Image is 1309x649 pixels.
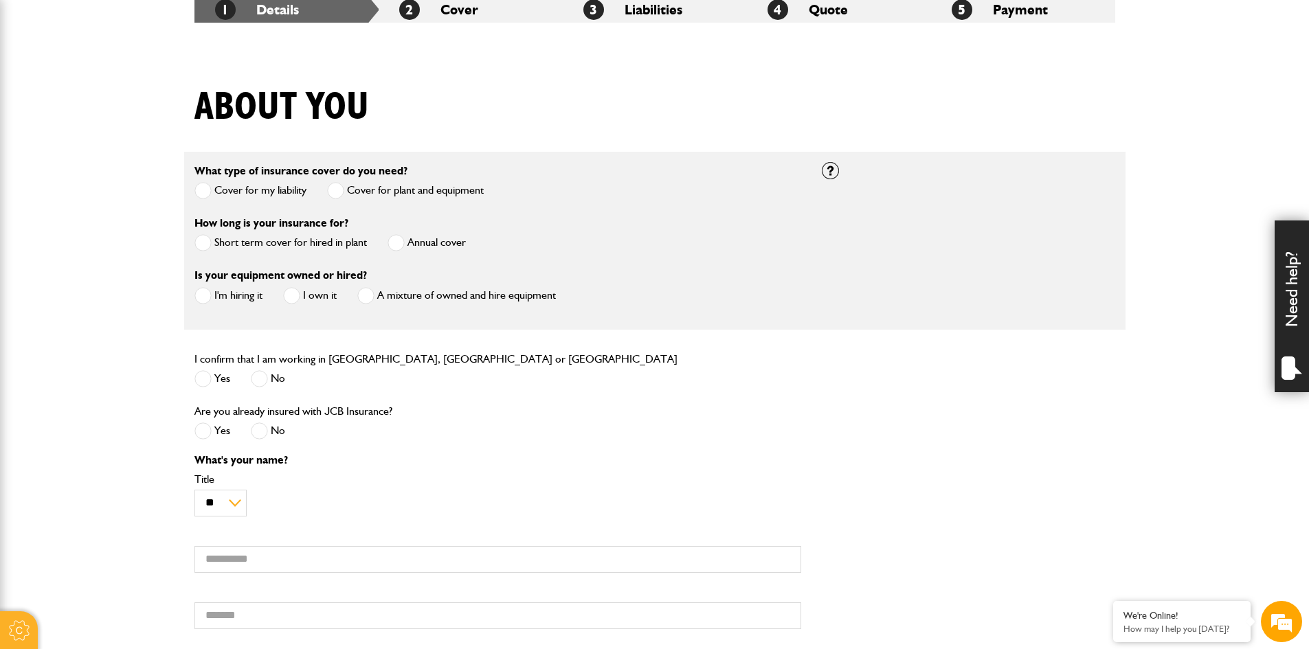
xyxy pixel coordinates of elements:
label: Cover for my liability [194,182,306,199]
label: Yes [194,422,230,440]
label: Annual cover [388,234,466,251]
label: I'm hiring it [194,287,262,304]
label: No [251,370,285,387]
p: How may I help you today? [1123,624,1240,634]
label: I own it [283,287,337,304]
label: Cover for plant and equipment [327,182,484,199]
label: A mixture of owned and hire equipment [357,287,556,304]
label: Yes [194,370,230,387]
label: Are you already insured with JCB Insurance? [194,406,392,417]
label: Title [194,474,801,485]
label: No [251,422,285,440]
label: How long is your insurance for? [194,218,348,229]
label: Short term cover for hired in plant [194,234,367,251]
div: We're Online! [1123,610,1240,622]
p: What's your name? [194,455,801,466]
h1: About you [194,84,369,130]
label: I confirm that I am working in [GEOGRAPHIC_DATA], [GEOGRAPHIC_DATA] or [GEOGRAPHIC_DATA] [194,354,678,365]
label: Is your equipment owned or hired? [194,270,367,281]
div: Need help? [1275,220,1309,392]
label: What type of insurance cover do you need? [194,166,407,177]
